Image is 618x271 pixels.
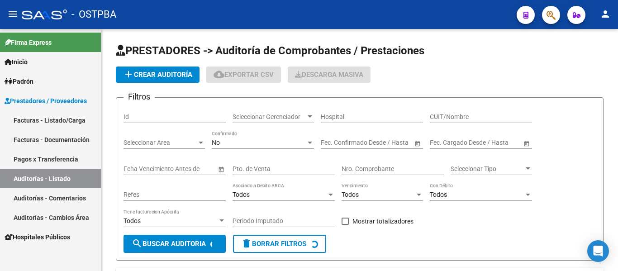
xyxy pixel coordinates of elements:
[124,235,226,253] button: Buscar Auditoria
[123,71,192,79] span: Crear Auditoría
[123,69,134,80] mat-icon: add
[5,96,87,106] span: Prestadores / Proveedores
[206,67,281,83] button: Exportar CSV
[124,139,197,147] span: Seleccionar Area
[132,240,206,248] span: Buscar Auditoria
[5,57,28,67] span: Inicio
[212,139,220,146] span: No
[124,90,155,103] h3: Filtros
[71,5,116,24] span: - OSTPBA
[288,67,371,83] app-download-masive: Descarga masiva de comprobantes (adjuntos)
[233,113,306,121] span: Seleccionar Gerenciador
[116,67,200,83] button: Crear Auditoría
[233,235,326,253] button: Borrar Filtros
[241,240,306,248] span: Borrar Filtros
[5,38,52,48] span: Firma Express
[241,238,252,249] mat-icon: delete
[295,71,363,79] span: Descarga Masiva
[5,232,70,242] span: Hospitales Públicos
[342,191,359,198] span: Todos
[288,67,371,83] button: Descarga Masiva
[233,191,250,198] span: Todos
[214,71,274,79] span: Exportar CSV
[430,191,447,198] span: Todos
[361,139,406,147] input: Fecha fin
[124,217,141,224] span: Todos
[471,139,515,147] input: Fecha fin
[7,9,18,19] mat-icon: menu
[451,165,524,173] span: Seleccionar Tipo
[116,44,424,57] span: PRESTADORES -> Auditoría de Comprobantes / Prestaciones
[321,139,354,147] input: Fecha inicio
[522,138,531,148] button: Open calendar
[587,240,609,262] div: Open Intercom Messenger
[214,69,224,80] mat-icon: cloud_download
[413,138,422,148] button: Open calendar
[132,238,143,249] mat-icon: search
[430,139,463,147] input: Fecha inicio
[600,9,611,19] mat-icon: person
[216,164,226,174] button: Open calendar
[352,216,414,227] span: Mostrar totalizadores
[5,76,33,86] span: Padrón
